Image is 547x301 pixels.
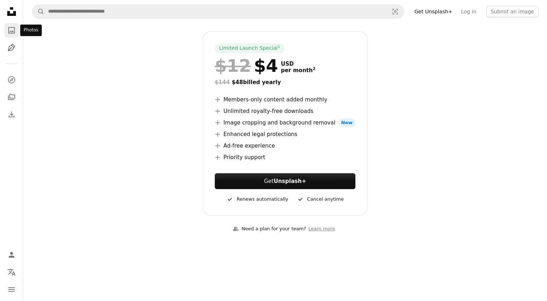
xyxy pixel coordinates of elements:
li: Image cropping and background removal [215,118,355,127]
a: Learn more [306,223,337,235]
a: Illustrations [4,40,19,55]
li: Ad-free experience [215,141,355,150]
a: Explore [4,73,19,87]
a: Collections [4,90,19,104]
sup: 1 [278,44,280,49]
li: Priority support [215,153,355,162]
button: Menu [4,282,19,297]
a: 1 [276,45,282,52]
div: Renews automatically [226,195,288,204]
button: GetUnsplash+ [215,173,355,189]
div: Cancel anytime [297,195,343,204]
sup: 2 [313,66,316,71]
li: Enhanced legal protections [215,130,355,139]
li: Unlimited royalty-free downloads [215,107,355,115]
strong: Unsplash+ [274,178,306,184]
button: Search Unsplash [32,5,44,18]
a: Get Unsplash+ [410,6,457,17]
div: $48 billed yearly [215,78,355,87]
span: New [338,118,355,127]
a: Log in [457,6,480,17]
button: Submit an image [486,6,538,17]
a: 2 [311,67,317,74]
button: Language [4,265,19,279]
span: $12 [215,56,251,75]
div: $4 [215,56,278,75]
span: $144 [215,79,230,86]
span: USD [281,61,316,67]
div: Limited Launch Special [215,43,285,53]
div: Need a plan for your team? [233,225,306,233]
form: Find visuals sitewide [32,4,404,19]
a: Log in / Sign up [4,248,19,262]
button: Visual search [386,5,404,18]
li: Members-only content added monthly [215,95,355,104]
a: Photos [4,23,19,38]
a: Download History [4,107,19,122]
a: Home — Unsplash [4,4,19,20]
span: per month [281,67,316,74]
